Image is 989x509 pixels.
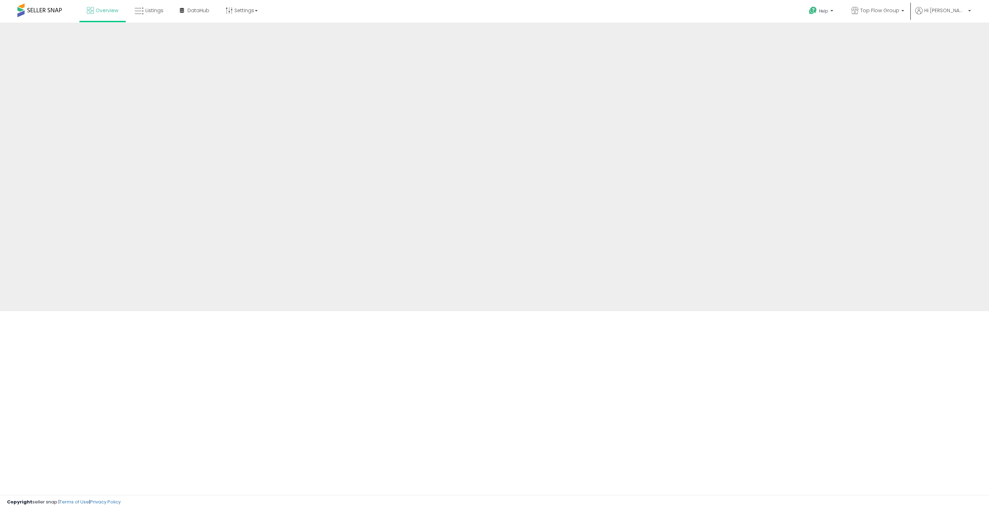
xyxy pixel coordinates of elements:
[915,7,971,23] a: Hi [PERSON_NAME]
[819,8,828,14] span: Help
[924,7,966,14] span: Hi [PERSON_NAME]
[809,6,817,15] i: Get Help
[96,7,118,14] span: Overview
[145,7,163,14] span: Listings
[187,7,209,14] span: DataHub
[860,7,899,14] span: Top Flow Group
[803,1,840,23] a: Help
